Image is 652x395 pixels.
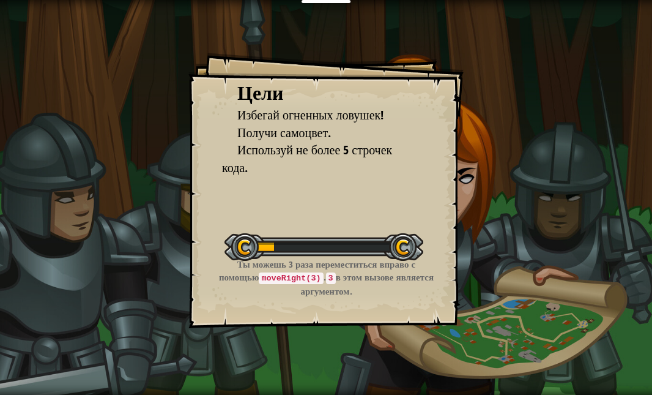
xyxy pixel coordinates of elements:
span: Избегай огненных ловушек! [237,107,383,123]
div: Цели [237,79,415,107]
code: 3 [326,273,336,284]
span: Используй не более 5 строчек кода. [222,141,392,176]
li: Получи самоцвет. [222,124,412,142]
li: Используй не более 5 строчек кода. [222,141,412,176]
li: Избегай огненных ловушек! [222,107,412,124]
code: moveRight(3) [259,273,323,284]
span: Получи самоцвет. [237,124,331,141]
p: Ты можешь 3 раза переместиться вправо с помощью . в этом вызове является аргументом. [204,258,449,298]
